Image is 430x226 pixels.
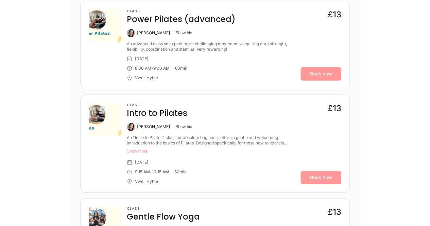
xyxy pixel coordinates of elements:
div: [DATE] [135,160,148,165]
h4: Intro to Pilates [127,108,187,119]
img: de308265-3e9d-4747-ba2f-d825c0cdbde0.png [89,9,121,42]
button: Show more [127,149,289,154]
div: 9:00 AM [153,66,170,71]
h4: Gentle Flow Yoga [127,211,200,222]
div: An "Intro to Pilates" class for absolute beginners offers a gentle and welcoming introduction to ... [127,135,289,146]
img: Laura Berduig [127,123,135,131]
div: 9:15 AM [135,169,150,175]
div: - [151,66,153,71]
div: £13 [328,103,341,114]
button: Show bio [175,30,192,36]
div: - [150,169,152,175]
div: £13 [328,207,341,218]
button: Show bio [175,124,192,129]
div: [PERSON_NAME] [137,124,170,129]
div: Vwell Hythe [135,75,158,81]
div: 60 min [174,169,187,175]
div: An advanced class so expect more challenging movements requiring core strength, flexibility, coor... [127,41,289,52]
h4: Power Pilates (advanced) [127,14,236,25]
div: [DATE] [135,56,148,62]
div: [PERSON_NAME] [137,30,170,36]
h3: Class [127,9,236,13]
a: Book now [300,171,341,184]
a: Book now [300,67,341,81]
img: b1d698eb-547f-4f1c-a746-ca882a486237.png [89,103,121,136]
div: £13 [328,9,341,20]
div: 60 min [175,66,187,71]
h3: Class [127,207,200,211]
img: Laura Berduig [127,29,135,37]
div: 8:00 AM [135,66,151,71]
div: Vwell Hythe [135,179,158,184]
div: 10:15 AM [152,169,169,175]
h3: Class [127,103,187,107]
